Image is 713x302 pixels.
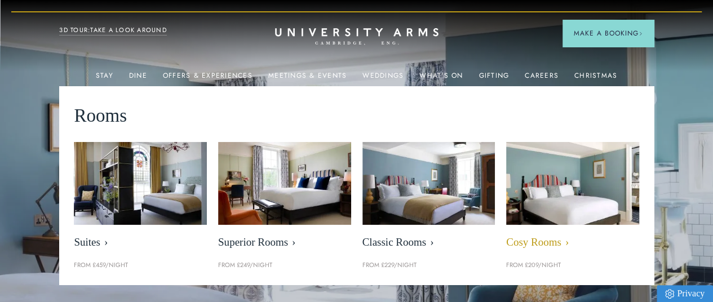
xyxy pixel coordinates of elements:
[74,260,207,270] p: From £459/night
[506,236,639,249] span: Cosy Rooms
[574,28,643,38] span: Make a Booking
[218,142,351,255] a: image-5bdf0f703dacc765be5ca7f9d527278f30b65e65-400x250-jpg Superior Rooms
[525,72,559,86] a: Careers
[496,136,649,231] img: image-0c4e569bfe2498b75de12d7d88bf10a1f5f839d4-400x250-jpg
[657,285,713,302] a: Privacy
[218,260,351,270] p: From £249/night
[362,236,495,249] span: Classic Rooms
[563,20,654,47] button: Make a BookingArrow icon
[362,142,495,225] img: image-7eccef6fe4fe90343db89eb79f703814c40db8b4-400x250-jpg
[639,32,643,35] img: Arrow icon
[96,72,113,86] a: Stay
[129,72,147,86] a: Dine
[362,142,495,255] a: image-7eccef6fe4fe90343db89eb79f703814c40db8b4-400x250-jpg Classic Rooms
[218,236,351,249] span: Superior Rooms
[74,236,207,249] span: Suites
[275,28,439,46] a: Home
[362,72,404,86] a: Weddings
[506,260,639,270] p: From £209/night
[574,72,617,86] a: Christmas
[74,101,127,131] span: Rooms
[74,142,207,225] img: image-21e87f5add22128270780cf7737b92e839d7d65d-400x250-jpg
[479,72,509,86] a: Gifting
[163,72,253,86] a: Offers & Experiences
[665,289,674,299] img: Privacy
[506,142,639,255] a: image-0c4e569bfe2498b75de12d7d88bf10a1f5f839d4-400x250-jpg Cosy Rooms
[268,72,347,86] a: Meetings & Events
[218,142,351,225] img: image-5bdf0f703dacc765be5ca7f9d527278f30b65e65-400x250-jpg
[419,72,463,86] a: What's On
[59,25,167,35] a: 3D TOUR:TAKE A LOOK AROUND
[74,142,207,255] a: image-21e87f5add22128270780cf7737b92e839d7d65d-400x250-jpg Suites
[362,260,495,270] p: From £229/night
